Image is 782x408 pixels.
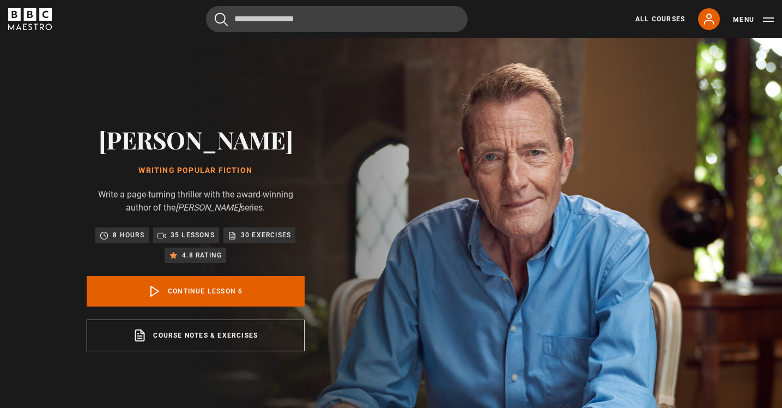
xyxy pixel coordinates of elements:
button: Submit the search query [215,13,228,26]
p: 30 exercises [241,230,291,241]
input: Search [206,6,468,32]
h1: Writing Popular Fiction [87,166,305,175]
button: Toggle navigation [733,14,774,25]
svg: BBC Maestro [8,8,52,30]
a: Course notes & exercises [87,320,305,351]
i: [PERSON_NAME] [175,202,240,213]
h2: [PERSON_NAME] [87,125,305,153]
a: Continue lesson 6 [87,276,305,307]
p: Write a page-turning thriller with the award-winning author of the series. [87,188,305,214]
p: 35 lessons [171,230,215,241]
a: All Courses [635,14,685,24]
p: 8 hours [113,230,144,241]
p: 4.8 rating [182,250,222,261]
